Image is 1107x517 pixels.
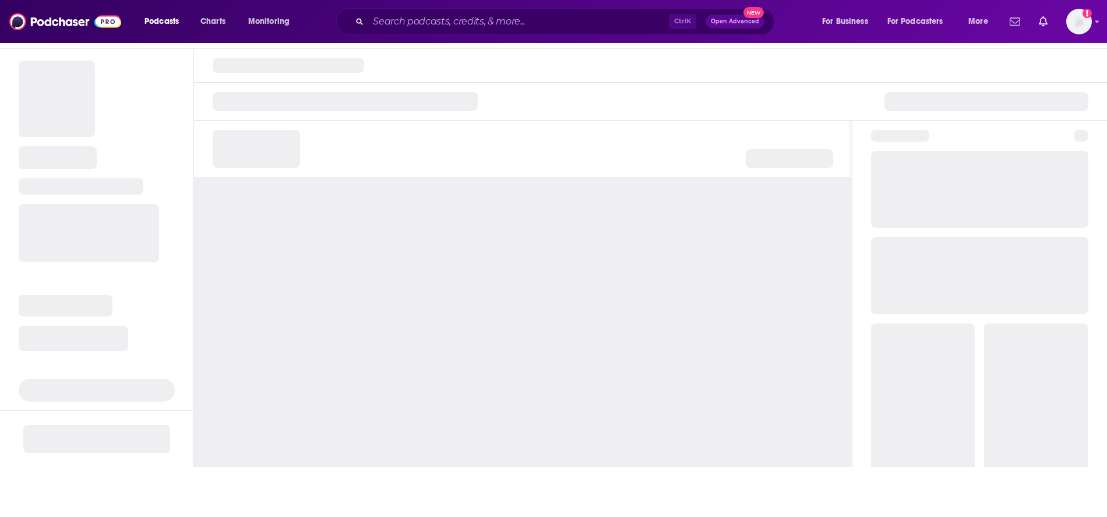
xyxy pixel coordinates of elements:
[193,12,232,31] a: Charts
[368,12,669,31] input: Search podcasts, credits, & more...
[240,12,305,31] button: open menu
[248,13,290,30] span: Monitoring
[1034,12,1052,31] a: Show notifications dropdown
[822,13,868,30] span: For Business
[814,12,883,31] button: open menu
[960,12,1003,31] button: open menu
[968,13,988,30] span: More
[669,14,696,29] span: Ctrl K
[144,13,179,30] span: Podcasts
[9,10,121,33] img: Podchaser - Follow, Share and Rate Podcasts
[887,13,943,30] span: For Podcasters
[1005,12,1025,31] a: Show notifications dropdown
[1066,9,1092,34] button: Show profile menu
[743,7,764,18] span: New
[711,19,759,24] span: Open Advanced
[1066,9,1092,34] span: Logged in as ncannella
[706,15,764,29] button: Open AdvancedNew
[136,12,194,31] button: open menu
[880,12,960,31] button: open menu
[1066,9,1092,34] img: User Profile
[1083,9,1092,18] svg: Add a profile image
[347,8,785,35] div: Search podcasts, credits, & more...
[200,13,225,30] span: Charts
